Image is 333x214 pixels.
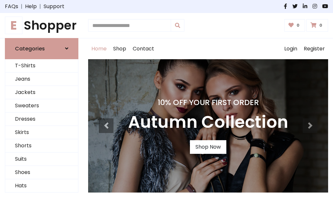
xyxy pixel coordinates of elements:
a: Shop Now [190,140,226,154]
a: Hats [5,179,78,193]
a: Sweaters [5,99,78,113]
h3: Autumn Collection [128,112,288,132]
a: Help [25,3,37,10]
a: Register [300,38,328,59]
a: Dresses [5,113,78,126]
a: Jeans [5,73,78,86]
span: 0 [318,22,324,28]
a: 0 [284,19,305,32]
a: Contact [129,38,157,59]
span: E [5,17,22,34]
a: Suits [5,153,78,166]
a: Categories [5,38,78,59]
span: 0 [295,22,301,28]
a: EShopper [5,18,78,33]
a: Shorts [5,139,78,153]
span: | [37,3,44,10]
h1: Shopper [5,18,78,33]
h6: Categories [15,46,45,52]
a: Shop [110,38,129,59]
a: 0 [306,19,328,32]
a: T-Shirts [5,59,78,73]
h4: 10% Off Your First Order [128,98,288,107]
a: Support [44,3,64,10]
a: Login [281,38,300,59]
a: Skirts [5,126,78,139]
a: Home [88,38,110,59]
a: Shoes [5,166,78,179]
a: FAQs [5,3,18,10]
span: | [18,3,25,10]
a: Jackets [5,86,78,99]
